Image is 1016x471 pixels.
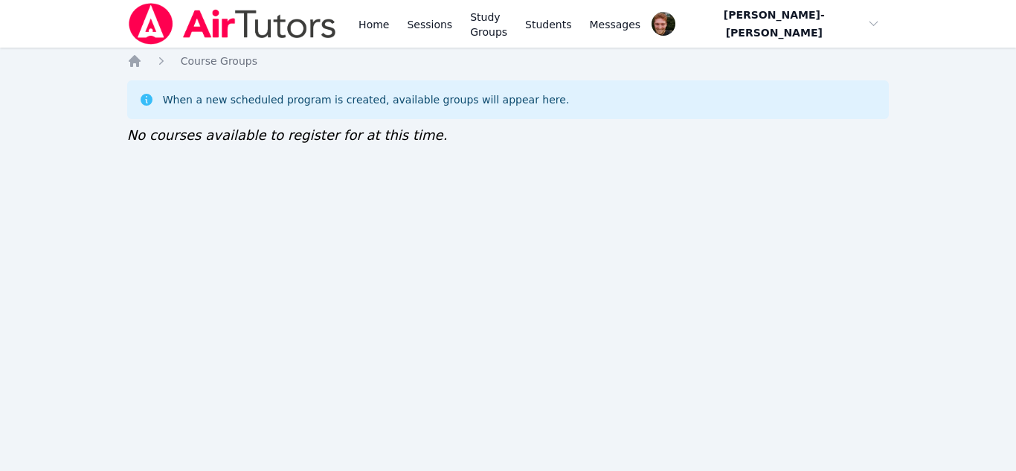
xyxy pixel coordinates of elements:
span: Course Groups [181,55,257,67]
img: Air Tutors [127,3,338,45]
a: Course Groups [181,54,257,68]
span: No courses available to register for at this time. [127,127,448,143]
div: When a new scheduled program is created, available groups will appear here. [163,92,570,107]
span: Messages [590,17,641,32]
nav: Breadcrumb [127,54,890,68]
